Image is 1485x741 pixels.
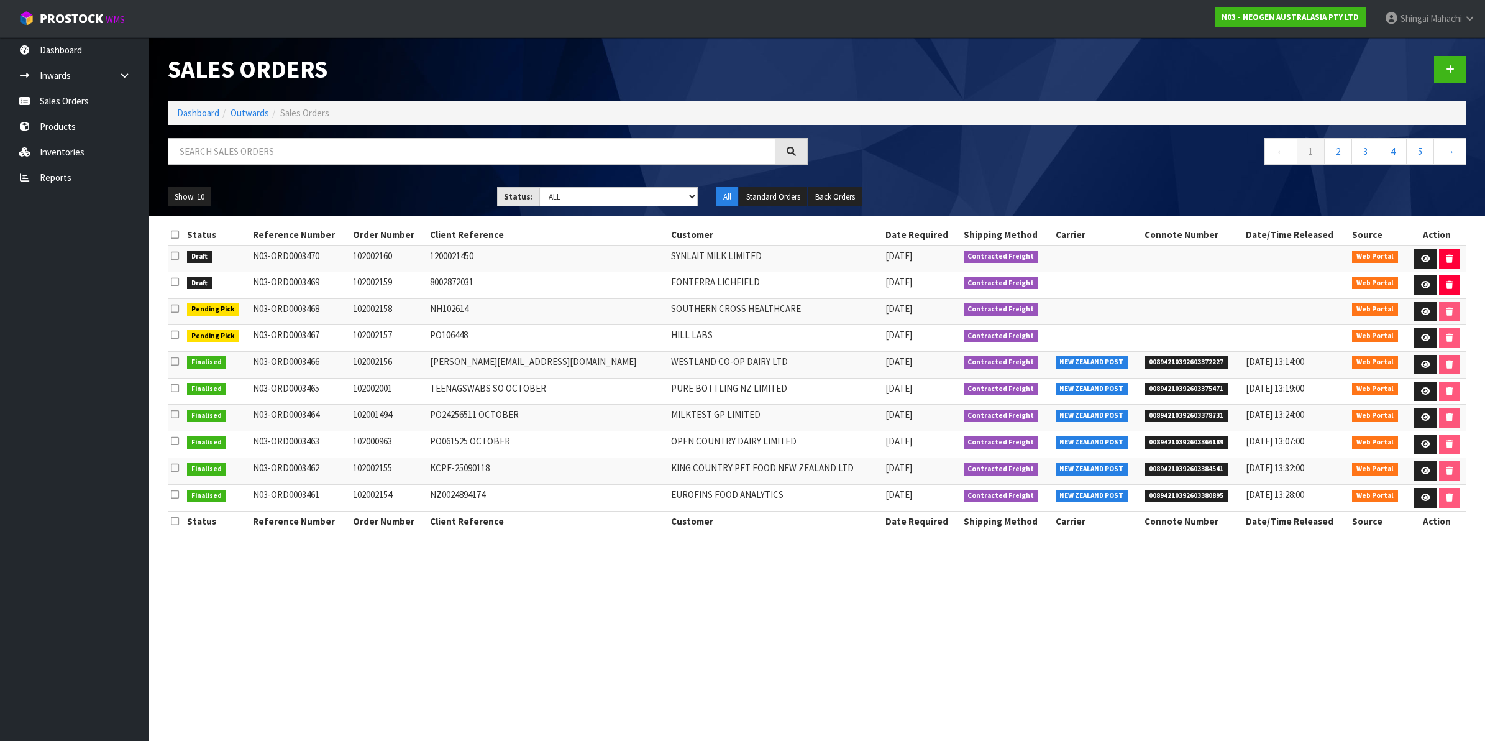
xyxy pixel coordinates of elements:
td: WESTLAND CO-OP DAIRY LTD [668,351,882,378]
span: [DATE] 13:32:00 [1246,462,1304,474]
button: Back Orders [808,187,862,207]
span: Contracted Freight [964,410,1039,422]
button: Standard Orders [739,187,807,207]
th: Date Required [882,225,961,245]
span: [DATE] [885,382,912,394]
td: OPEN COUNTRY DAIRY LIMITED [668,431,882,458]
span: [DATE] [885,489,912,500]
td: N03-ORD0003462 [250,458,350,485]
a: 2 [1324,138,1352,165]
span: Mahachi [1430,12,1462,24]
span: Pending Pick [187,303,239,316]
span: [DATE] 13:14:00 [1246,356,1304,367]
td: 102002156 [350,351,427,378]
span: 00894210392603384541 [1145,463,1228,476]
span: [DATE] [885,276,912,288]
th: Action [1408,225,1466,245]
td: N03-ORD0003469 [250,272,350,299]
h1: Sales Orders [168,56,808,83]
td: N03-ORD0003463 [250,431,350,458]
span: [DATE] 13:24:00 [1246,408,1304,420]
th: Date/Time Released [1243,225,1349,245]
span: [DATE] [885,250,912,262]
span: Sales Orders [280,107,329,119]
a: → [1433,138,1466,165]
input: Search sales orders [168,138,775,165]
span: Web Portal [1352,490,1398,502]
th: Reference Number [250,225,350,245]
td: PURE BOTTLING NZ LIMITED [668,378,882,405]
th: Connote Number [1141,225,1243,245]
span: Contracted Freight [964,383,1039,395]
th: Order Number [350,512,427,532]
span: [DATE] 13:19:00 [1246,382,1304,394]
a: 1 [1297,138,1325,165]
td: 102002160 [350,246,427,272]
span: Web Portal [1352,277,1398,290]
span: Contracted Freight [964,251,1039,263]
th: Date Required [882,512,961,532]
strong: N03 - NEOGEN AUSTRALASIA PTY LTD [1222,12,1359,22]
span: Finalised [187,463,226,476]
span: 00894210392603372227 [1145,356,1228,369]
td: N03-ORD0003466 [250,351,350,378]
td: SOUTHERN CROSS HEALTHCARE [668,298,882,325]
td: N03-ORD0003464 [250,405,350,431]
th: Connote Number [1141,512,1243,532]
span: NEW ZEALAND POST [1056,410,1128,422]
span: Finalised [187,383,226,395]
span: Web Portal [1352,463,1398,476]
span: Web Portal [1352,303,1398,316]
span: Finalised [187,436,226,449]
td: PO106448 [427,325,668,352]
nav: Page navigation [826,138,1466,168]
span: Web Portal [1352,330,1398,343]
a: ← [1264,138,1297,165]
td: EUROFINS FOOD ANALYTICS [668,485,882,512]
td: 102001494 [350,405,427,431]
span: Draft [187,251,212,263]
td: PO061525 OCTOBER [427,431,668,458]
th: Date/Time Released [1243,512,1349,532]
th: Shipping Method [961,225,1053,245]
span: 00894210392603375471 [1145,383,1228,395]
th: Carrier [1053,512,1141,532]
span: [DATE] [885,435,912,447]
td: 102002001 [350,378,427,405]
button: Show: 10 [168,187,211,207]
span: [DATE] [885,462,912,474]
strong: Status: [504,191,533,202]
span: 00894210392603378731 [1145,410,1228,422]
td: NZ0024894174 [427,485,668,512]
span: Web Portal [1352,410,1398,422]
td: TEENAGSWABS SO OCTOBER [427,378,668,405]
span: Contracted Freight [964,330,1039,343]
th: Order Number [350,225,427,245]
td: N03-ORD0003467 [250,325,350,352]
td: FONTERRA LICHFIELD [668,272,882,299]
td: 102002157 [350,325,427,352]
span: NEW ZEALAND POST [1056,436,1128,449]
span: [DATE] [885,408,912,420]
span: Contracted Freight [964,463,1039,476]
button: All [716,187,738,207]
span: Finalised [187,490,226,502]
span: Contracted Freight [964,436,1039,449]
th: Client Reference [427,225,668,245]
span: Contracted Freight [964,303,1039,316]
span: NEW ZEALAND POST [1056,383,1128,395]
td: [PERSON_NAME][EMAIL_ADDRESS][DOMAIN_NAME] [427,351,668,378]
span: [DATE] 13:28:00 [1246,489,1304,500]
span: [DATE] [885,329,912,341]
small: WMS [106,14,125,25]
span: Contracted Freight [964,356,1039,369]
span: Pending Pick [187,330,239,343]
span: [DATE] 13:07:00 [1246,435,1304,447]
span: Shingai [1400,12,1428,24]
td: MILKTEST GP LIMITED [668,405,882,431]
span: 00894210392603380895 [1145,490,1228,502]
td: 102000963 [350,431,427,458]
td: HILL LABS [668,325,882,352]
span: ProStock [40,11,103,27]
td: 102002158 [350,298,427,325]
